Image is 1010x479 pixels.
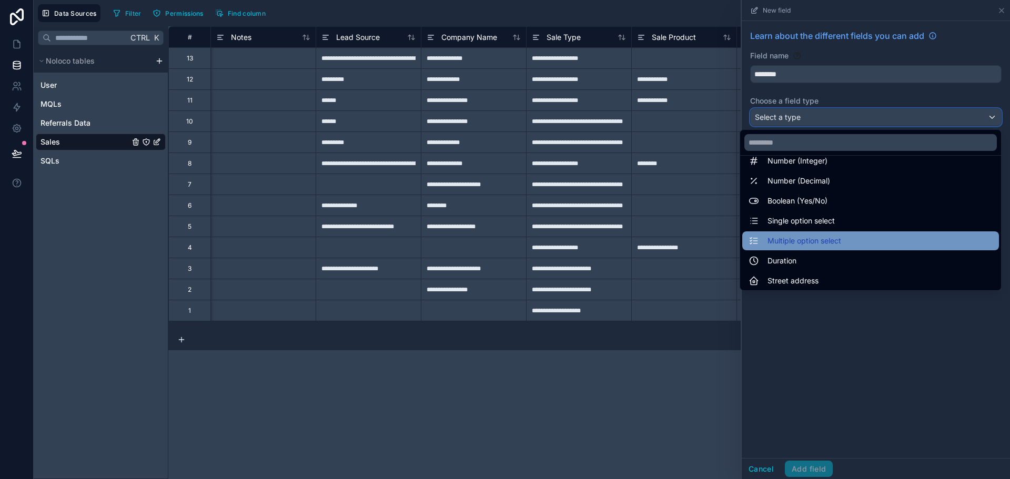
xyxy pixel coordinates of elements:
span: Number (Decimal) [767,175,830,187]
div: 12 [187,75,193,84]
div: 5 [188,222,191,231]
div: 3 [188,264,191,273]
span: Find column [228,9,266,17]
span: Boolean (Yes/No) [767,195,827,207]
div: # [177,33,203,41]
span: Permissions [165,9,203,17]
div: 6 [188,201,191,210]
span: Street address [767,274,819,287]
span: Filter [125,9,142,17]
div: 9 [188,138,191,147]
span: Sale Type [547,32,581,43]
span: Number (Integer) [767,155,827,167]
span: Multiple option select [767,235,841,247]
div: 7 [188,180,191,189]
span: Company Name [441,32,497,43]
span: Ctrl [129,31,151,44]
a: Permissions [149,5,211,21]
span: Single option select [767,215,835,227]
div: 1 [188,307,191,315]
button: Data Sources [38,4,100,22]
span: K [153,34,160,42]
span: Data Sources [54,9,97,17]
button: Permissions [149,5,207,21]
div: 4 [188,243,192,252]
div: 13 [187,54,193,63]
div: 8 [188,159,191,168]
div: 2 [188,286,191,294]
button: Filter [109,5,145,21]
span: Notes [231,32,251,43]
div: 11 [187,96,193,105]
span: Duration [767,254,796,267]
div: 10 [186,117,193,126]
span: Sale Product [652,32,696,43]
span: Lead Source [336,32,380,43]
button: Find column [211,5,269,21]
